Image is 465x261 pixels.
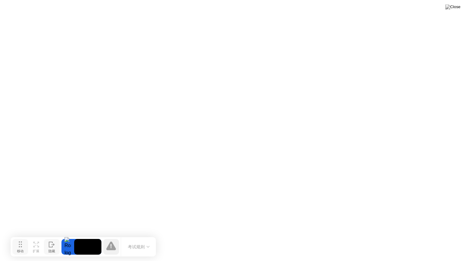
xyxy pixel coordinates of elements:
[33,249,39,253] div: 扩展
[44,239,60,255] button: 隐藏
[28,239,44,255] button: 扩展
[48,249,55,253] div: 隐藏
[12,239,28,255] button: 移动
[126,244,151,250] button: 考试规则
[17,249,24,253] div: 移动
